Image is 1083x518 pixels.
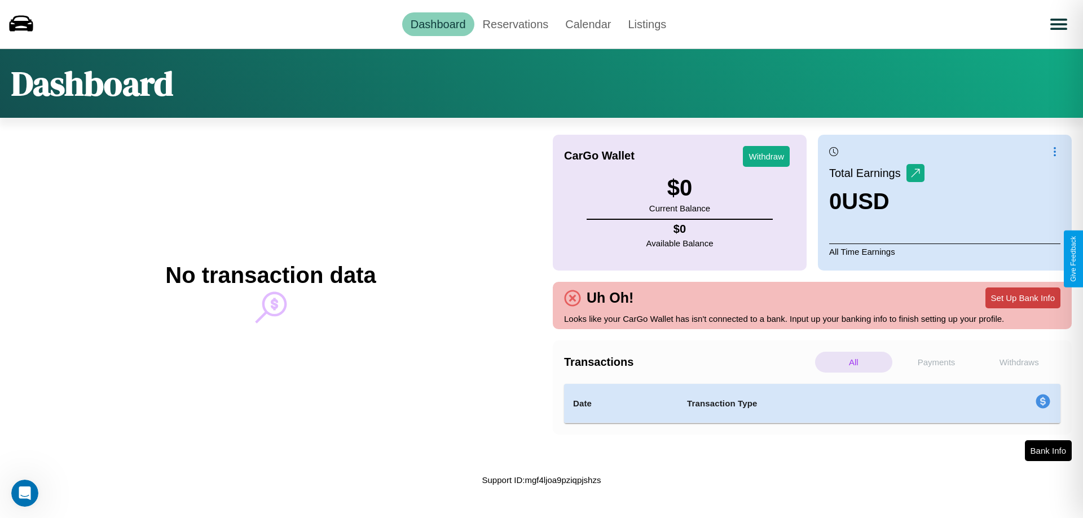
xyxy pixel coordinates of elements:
[564,356,812,369] h4: Transactions
[564,149,635,162] h4: CarGo Wallet
[646,223,714,236] h4: $ 0
[474,12,557,36] a: Reservations
[619,12,675,36] a: Listings
[985,287,1060,308] button: Set Up Bank Info
[581,290,639,306] h4: Uh Oh!
[573,397,669,410] h4: Date
[11,60,173,107] h1: Dashboard
[829,243,1060,259] p: All Time Earnings
[1043,8,1075,40] button: Open menu
[829,163,906,183] p: Total Earnings
[1069,236,1077,282] div: Give Feedback
[815,352,892,373] p: All
[743,146,790,167] button: Withdraw
[564,384,1060,423] table: simple table
[898,352,975,373] p: Payments
[1025,440,1072,461] button: Bank Info
[557,12,619,36] a: Calendar
[980,352,1058,373] p: Withdraws
[646,236,714,251] p: Available Balance
[165,263,376,288] h2: No transaction data
[402,12,474,36] a: Dashboard
[649,201,710,216] p: Current Balance
[564,311,1060,326] p: Looks like your CarGo Wallet has isn't connected to a bank. Input up your banking info to finish ...
[482,472,601,488] p: Support ID: mgf4ljoa9pziqpjshzs
[11,480,38,507] iframe: Intercom live chat
[687,397,943,410] h4: Transaction Type
[649,175,710,201] h3: $ 0
[829,189,924,214] h3: 0 USD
